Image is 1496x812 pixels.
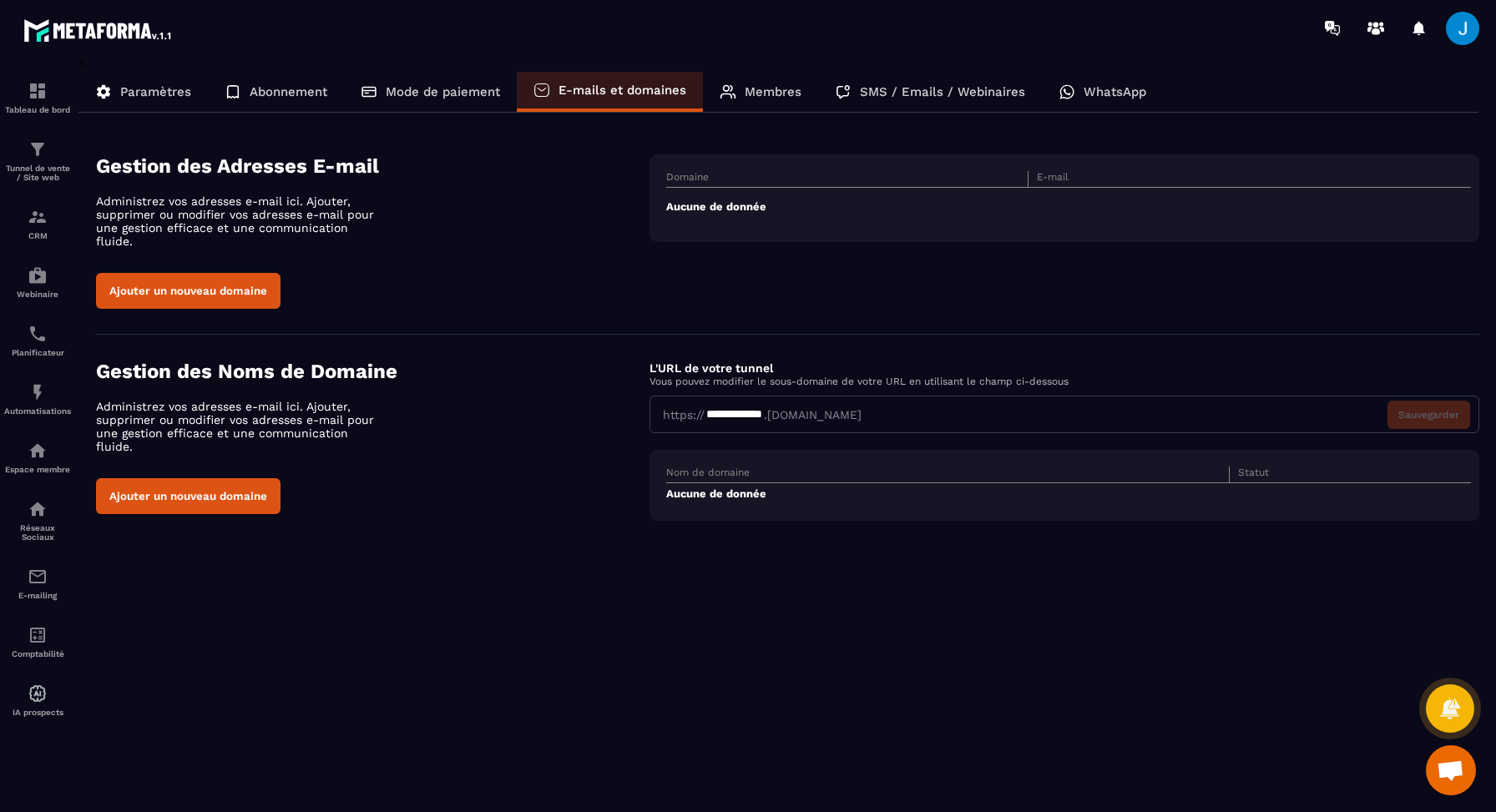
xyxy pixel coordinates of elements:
[28,441,48,461] img: automations
[28,207,48,227] img: formation
[558,83,686,98] p: E-mails et domaines
[250,84,327,99] p: Abonnement
[96,154,649,178] h4: Gestion des Adresses E-mail
[96,360,649,383] h4: Gestion des Noms de Domaine
[28,139,48,159] img: formation
[96,478,280,514] button: Ajouter un nouveau domaine
[28,499,48,519] img: social-network
[4,591,71,600] p: E-mailing
[4,708,71,717] p: IA prospects
[96,273,280,309] button: Ajouter un nouveau domaine
[666,171,1028,188] th: Domaine
[4,127,71,194] a: formationformationTunnel de vente / Site web
[28,265,48,285] img: automations
[96,194,388,248] p: Administrez vos adresses e-mail ici. Ajouter, supprimer ou modifier vos adresses e-mail pour une ...
[4,554,71,613] a: emailemailE-mailing
[4,406,71,416] p: Automatisations
[1028,171,1391,188] th: E-mail
[1426,745,1476,795] a: Ouvrir le chat
[4,370,71,428] a: automationsautomationsAutomatisations
[386,84,500,99] p: Mode de paiement
[4,231,71,240] p: CRM
[4,253,71,311] a: automationsautomationsWebinaire
[649,361,773,375] label: L'URL de votre tunnel
[4,164,71,182] p: Tunnel de vente / Site web
[666,188,1471,226] td: Aucune de donnée
[745,84,801,99] p: Membres
[666,483,1471,505] td: Aucune de donnée
[4,194,71,253] a: formationformationCRM
[4,68,71,127] a: formationformationTableau de bord
[28,382,48,402] img: automations
[4,290,71,299] p: Webinaire
[1230,467,1431,483] th: Statut
[96,400,388,453] p: Administrez vos adresses e-mail ici. Ajouter, supprimer ou modifier vos adresses e-mail pour une ...
[860,84,1025,99] p: SMS / Emails / Webinaires
[23,15,174,45] img: logo
[666,467,1230,483] th: Nom de domaine
[4,465,71,474] p: Espace membre
[28,625,48,645] img: accountant
[28,683,48,704] img: automations
[4,348,71,357] p: Planificateur
[28,567,48,587] img: email
[120,84,191,99] p: Paramètres
[28,324,48,344] img: scheduler
[4,649,71,658] p: Comptabilité
[4,428,71,487] a: automationsautomationsEspace membre
[4,613,71,671] a: accountantaccountantComptabilité
[4,311,71,370] a: schedulerschedulerPlanificateur
[4,523,71,542] p: Réseaux Sociaux
[1084,84,1146,99] p: WhatsApp
[4,487,71,554] a: social-networksocial-networkRéseaux Sociaux
[4,105,71,114] p: Tableau de bord
[649,376,1479,387] p: Vous pouvez modifier le sous-domaine de votre URL en utilisant le champ ci-dessous
[78,56,1479,546] div: >
[28,81,48,101] img: formation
